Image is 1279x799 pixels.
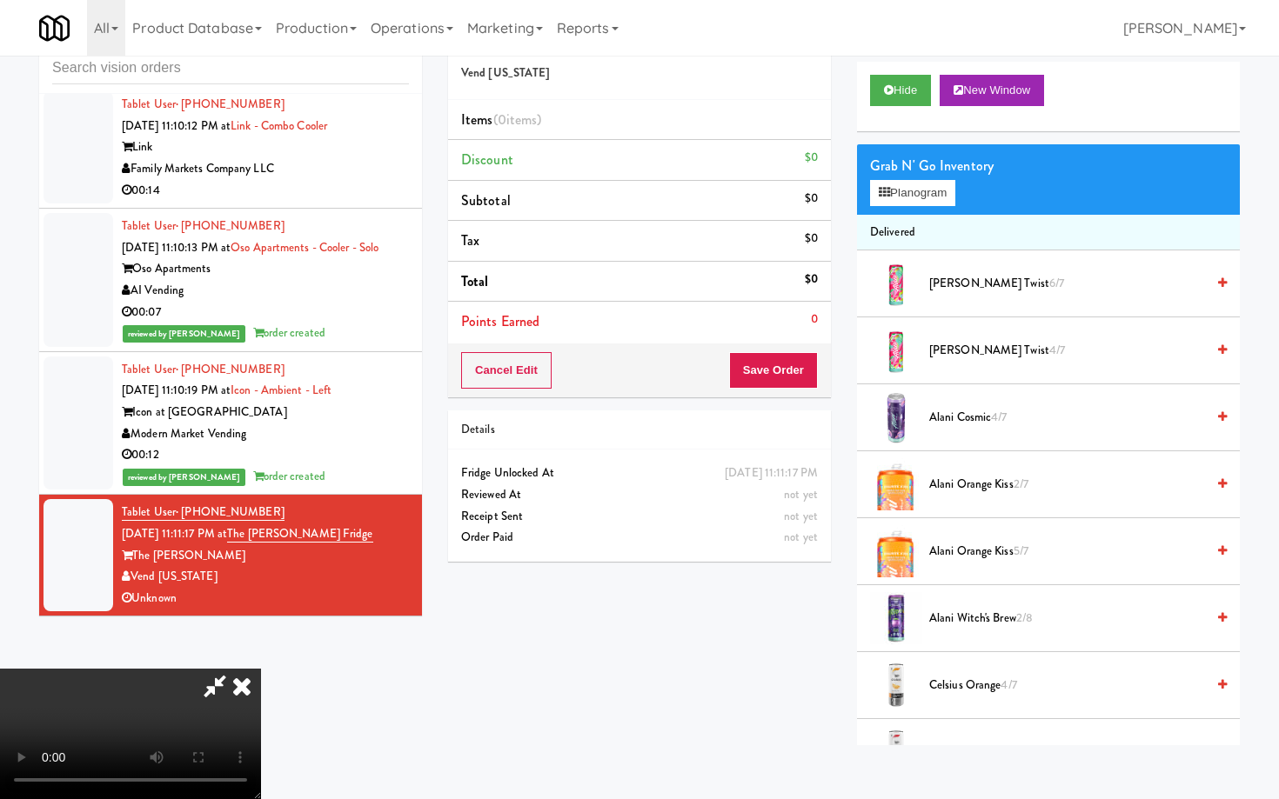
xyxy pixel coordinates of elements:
[461,271,489,291] span: Total
[991,409,1007,425] span: 4/7
[1022,743,1037,760] span: 5/7
[176,96,285,112] span: · [PHONE_NUMBER]
[253,468,325,484] span: order created
[940,75,1044,106] button: New Window
[493,110,542,130] span: (0 )
[122,258,409,280] div: Oso Apartments
[870,180,955,206] button: Planogram
[39,209,422,352] li: Tablet User· [PHONE_NUMBER][DATE] 11:10:13 PM atOso Apartments - Cooler - SoloOso ApartmentsAI Ve...
[122,503,285,521] a: Tablet User· [PHONE_NUMBER]
[231,117,327,134] a: Link - Combo Cooler
[461,67,818,80] h5: Vend [US_STATE]
[122,545,409,567] div: The [PERSON_NAME]
[1049,275,1064,291] span: 6/7
[784,508,818,524] span: not yet
[805,188,818,210] div: $0
[870,153,1227,179] div: Grab N' Go Inventory
[922,675,1227,696] div: Celsius Orange4/7
[857,215,1240,251] li: Delivered
[805,269,818,290] div: $0
[122,423,409,445] div: Modern Market Vending
[123,469,245,486] span: reviewed by [PERSON_NAME]
[231,239,378,256] a: Oso Apartments - Cooler - Solo
[122,402,409,423] div: Icon at [GEOGRAPHIC_DATA]
[922,340,1227,362] div: [PERSON_NAME] Twist4/7
[461,419,818,441] div: Details
[122,217,285,234] a: Tablet User· [PHONE_NUMBER]
[1049,342,1065,358] span: 4/7
[922,273,1227,295] div: [PERSON_NAME] Twist6/7
[122,158,409,180] div: Family Markets Company LLC
[122,96,285,112] a: Tablet User· [PHONE_NUMBER]
[929,407,1205,429] span: Alani Cosmic
[929,273,1205,295] span: [PERSON_NAME] Twist
[122,361,285,377] a: Tablet User· [PHONE_NUMBER]
[122,525,227,542] span: [DATE] 11:11:17 PM at
[725,463,818,484] div: [DATE] 11:11:17 PM
[1014,476,1028,492] span: 2/7
[227,525,372,543] a: The [PERSON_NAME] Fridge
[231,382,331,398] a: Icon - Ambient - Left
[929,675,1205,696] span: Celsius Orange
[461,506,818,528] div: Receipt Sent
[461,35,818,57] h4: Order # 1078046
[122,239,231,256] span: [DATE] 11:10:13 PM at
[39,87,422,209] li: Tablet User· [PHONE_NUMBER][DATE] 11:10:12 PM atLink - Combo CoolerLinkFamily Markets Company LLC...
[122,444,409,466] div: 00:12
[929,474,1205,496] span: Alani Orange Kiss
[506,110,538,130] ng-pluralize: items
[122,280,409,302] div: AI Vending
[922,742,1227,763] div: Celsius Watermelon5/7
[39,13,70,43] img: Micromart
[176,503,285,520] span: · [PHONE_NUMBER]
[39,495,422,616] li: Tablet User· [PHONE_NUMBER][DATE] 11:11:17 PM atThe [PERSON_NAME] FridgeThe [PERSON_NAME]Vend [US...
[122,566,409,588] div: Vend [US_STATE]
[1014,543,1028,559] span: 5/7
[461,150,513,170] span: Discount
[784,529,818,545] span: not yet
[253,324,325,341] span: order created
[929,541,1205,563] span: Alani Orange Kiss
[1016,609,1033,626] span: 2/8
[922,541,1227,563] div: Alani Orange Kiss5/7
[784,486,818,503] span: not yet
[52,52,409,84] input: Search vision orders
[122,588,409,609] div: Unknown
[729,352,818,389] button: Save Order
[805,228,818,250] div: $0
[461,110,541,130] span: Items
[122,117,231,134] span: [DATE] 11:10:12 PM at
[461,463,818,484] div: Fridge Unlocked At
[123,325,245,343] span: reviewed by [PERSON_NAME]
[461,190,511,210] span: Subtotal
[122,382,231,398] span: [DATE] 11:10:19 PM at
[461,230,479,250] span: Tax
[461,527,818,549] div: Order Paid
[122,302,409,323] div: 00:07
[929,340,1205,362] span: [PERSON_NAME] Twist
[870,75,931,106] button: Hide
[811,309,818,330] div: 0
[922,608,1227,629] div: Alani Witch's Brew2/8
[922,474,1227,496] div: Alani Orange Kiss2/7
[122,180,409,202] div: 00:14
[929,608,1205,629] span: Alani Witch's Brew
[39,352,422,496] li: Tablet User· [PHONE_NUMBER][DATE] 11:10:19 PM atIcon - Ambient - LeftIcon at [GEOGRAPHIC_DATA]Mod...
[176,217,285,234] span: · [PHONE_NUMBER]
[1001,676,1016,693] span: 4/7
[805,147,818,169] div: $0
[176,361,285,377] span: · [PHONE_NUMBER]
[461,484,818,506] div: Reviewed At
[122,136,409,158] div: Link
[461,311,539,331] span: Points Earned
[461,352,552,389] button: Cancel Edit
[922,407,1227,429] div: Alani Cosmic4/7
[929,742,1205,763] span: Celsius Watermelon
